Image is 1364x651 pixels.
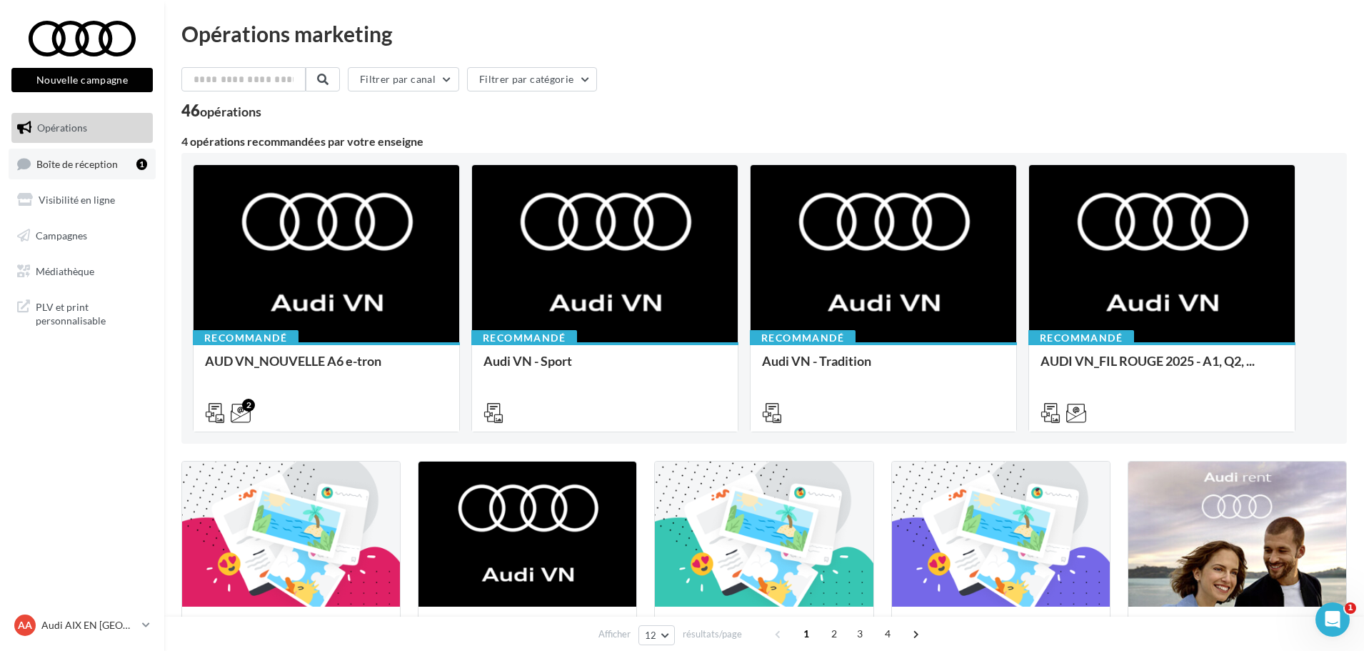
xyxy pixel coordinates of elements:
[795,622,818,645] span: 1
[483,353,572,369] span: Audi VN - Sport
[205,353,381,369] span: AUD VN_NOUVELLE A6 e-tron
[200,105,261,118] div: opérations
[762,353,871,369] span: Audi VN - Tradition
[348,67,459,91] button: Filtrer par canal
[36,297,147,328] span: PLV et print personnalisable
[750,330,856,346] div: Recommandé
[645,630,657,641] span: 12
[467,67,597,91] button: Filtrer par catégorie
[242,399,255,412] div: 2
[181,103,261,119] div: 46
[848,622,871,645] span: 3
[181,23,1347,44] div: Opérations marketing
[37,121,87,134] span: Opérations
[36,264,94,277] span: Médiathèque
[36,157,118,169] span: Boîte de réception
[11,612,153,639] a: AA Audi AIX EN [GEOGRAPHIC_DATA]
[683,627,742,641] span: résultats/page
[471,330,577,346] div: Recommandé
[136,159,147,170] div: 1
[39,194,115,206] span: Visibilité en ligne
[598,627,631,641] span: Afficher
[9,221,156,251] a: Campagnes
[11,68,153,92] button: Nouvelle campagne
[876,622,899,645] span: 4
[181,136,1347,147] div: 4 opérations recommandées par votre enseigne
[1040,353,1255,369] span: AUDI VN_FIL ROUGE 2025 - A1, Q2, ...
[9,113,156,143] a: Opérations
[193,330,299,346] div: Recommandé
[823,622,846,645] span: 2
[9,257,156,287] a: Médiathèque
[41,618,136,632] p: Audi AIX EN [GEOGRAPHIC_DATA]
[36,229,87,242] span: Campagnes
[18,618,32,632] span: AA
[9,185,156,215] a: Visibilité en ligne
[9,149,156,179] a: Boîte de réception1
[1315,602,1350,637] iframe: Intercom live chat
[1028,330,1134,346] div: Recommandé
[9,292,156,334] a: PLV et print personnalisable
[638,625,675,645] button: 12
[1345,602,1356,614] span: 1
